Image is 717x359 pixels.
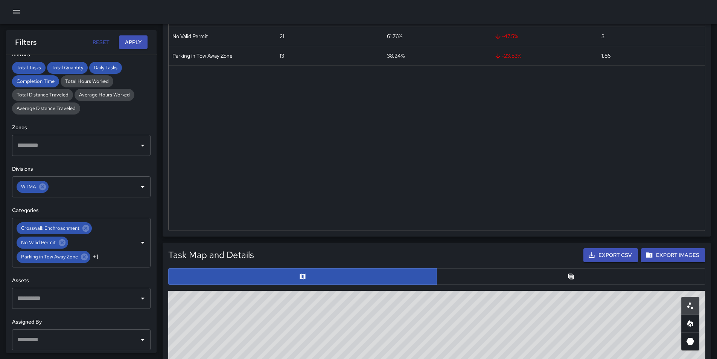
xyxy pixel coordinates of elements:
h6: Filters [15,36,37,48]
h6: Assigned By [12,318,151,326]
span: Completion Time [12,78,59,85]
span: Crosswalk Enchroachment [17,225,84,232]
button: 3D Heatmap [681,332,699,350]
span: WTMA [17,183,41,191]
div: Average Distance Traveled [12,102,80,115]
span: -47.5 % [494,27,594,46]
svg: Scatterplot [686,301,695,310]
span: Average Distance Traveled [12,105,80,112]
div: 1.86 [598,46,705,66]
span: +1 [93,252,98,261]
h6: Divisions [12,165,151,173]
button: Open [137,293,148,304]
svg: 3D Heatmap [686,337,695,346]
button: Heatmap [681,315,699,333]
div: No Valid Permit [169,26,276,46]
div: 21 [276,26,383,46]
span: No Valid Permit [17,239,60,246]
svg: Map [299,273,306,280]
button: Map [168,268,437,285]
button: Export Images [641,248,705,262]
div: Crosswalk Enchroachment [17,222,92,234]
h6: Assets [12,277,151,285]
div: Parking in Tow Away Zone [17,251,90,263]
span: Total Tasks [12,64,46,72]
div: 61.76% [383,26,490,46]
span: Parking in Tow Away Zone [17,253,82,261]
span: Total Hours Worked [61,78,113,85]
span: Total Quantity [47,64,88,72]
div: Total Distance Traveled [12,89,73,101]
div: WTMA [17,181,49,193]
button: Apply [119,35,148,49]
button: Open [137,140,148,151]
div: Total Tasks [12,62,46,74]
button: Reset [89,35,113,49]
div: Daily Tasks [89,62,122,74]
div: Average Hours Worked [75,89,134,101]
button: Open [137,335,148,345]
svg: Heatmap [686,319,695,328]
h6: Categories [12,206,151,215]
h6: Zones [12,124,151,132]
div: Total Quantity [47,62,88,74]
div: 3 [598,26,705,46]
div: Total Hours Worked [61,75,113,87]
span: -23.53 % [494,46,594,66]
div: No Valid Permit [17,237,68,249]
span: Average Hours Worked [75,91,134,99]
div: Parking in Tow Away Zone [169,46,276,66]
button: Table [437,268,705,285]
div: Completion Time [12,75,59,87]
svg: Table [567,273,575,280]
span: Daily Tasks [89,64,122,72]
span: Total Distance Traveled [12,91,73,99]
div: 13 [276,46,383,66]
div: 38.24% [383,46,490,66]
h6: Metrics [12,50,151,59]
h5: Task Map and Details [168,249,254,261]
button: Open [137,237,148,248]
button: Export CSV [583,248,638,262]
button: Open [137,182,148,192]
button: Scatterplot [681,297,699,315]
